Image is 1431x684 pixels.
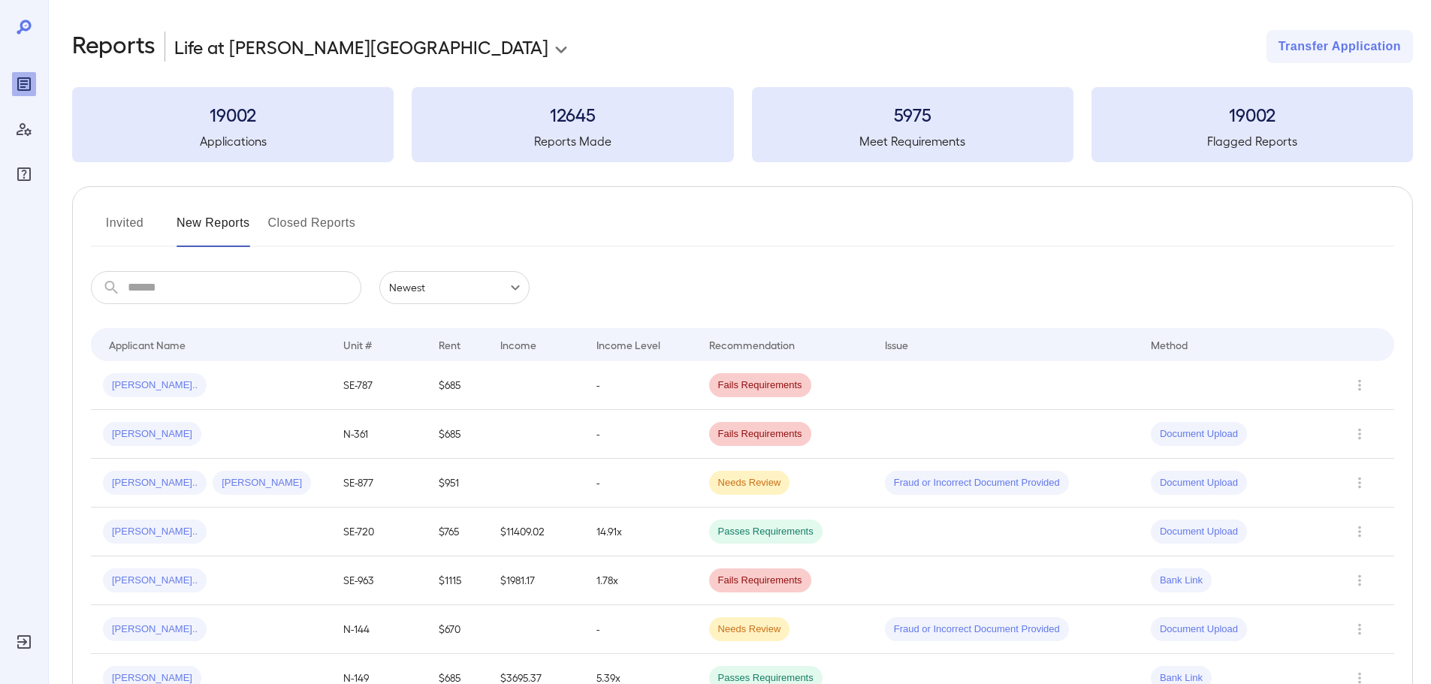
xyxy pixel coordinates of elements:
div: Income [500,336,536,354]
span: [PERSON_NAME].. [103,476,207,490]
td: $951 [427,459,488,508]
div: Log Out [12,630,36,654]
span: Fails Requirements [709,378,811,393]
span: Document Upload [1151,476,1247,490]
h5: Applications [72,132,394,150]
span: Needs Review [709,622,790,637]
h3: 19002 [72,102,394,126]
h5: Reports Made [412,132,733,150]
td: - [584,410,697,459]
td: - [584,459,697,508]
h3: 5975 [752,102,1073,126]
div: Income Level [596,336,660,354]
div: Rent [439,336,463,354]
td: $685 [427,361,488,410]
span: [PERSON_NAME].. [103,378,207,393]
div: Newest [379,271,530,304]
summary: 19002Applications12645Reports Made5975Meet Requirements19002Flagged Reports [72,87,1413,162]
span: Fails Requirements [709,427,811,441]
div: Issue [885,336,909,354]
div: Manage Users [12,117,36,141]
button: Row Actions [1348,617,1372,641]
button: Invited [91,211,158,247]
button: Row Actions [1348,568,1372,592]
td: $670 [427,605,488,654]
div: Reports [12,72,36,96]
span: [PERSON_NAME].. [103,525,207,539]
span: [PERSON_NAME] [213,476,311,490]
td: SE-963 [331,556,427,605]
td: $11409.02 [488,508,584,556]
button: Row Actions [1348,422,1372,446]
button: Transfer Application [1266,30,1413,63]
button: Row Actions [1348,520,1372,544]
td: 14.91x [584,508,697,556]
button: New Reports [177,211,250,247]
button: Row Actions [1348,471,1372,495]
td: $765 [427,508,488,556]
td: $1115 [427,556,488,605]
span: Document Upload [1151,525,1247,539]
h3: 12645 [412,102,733,126]
td: - [584,605,697,654]
span: Fails Requirements [709,574,811,588]
td: SE-877 [331,459,427,508]
span: Passes Requirements [709,525,823,539]
h2: Reports [72,30,155,63]
div: Applicant Name [109,336,186,354]
td: 1.78x [584,556,697,605]
button: Row Actions [1348,373,1372,397]
span: [PERSON_NAME].. [103,622,207,637]
span: [PERSON_NAME] [103,427,201,441]
button: Closed Reports [268,211,356,247]
span: Document Upload [1151,427,1247,441]
span: Fraud or Incorrect Document Provided [885,476,1069,490]
h3: 19002 [1091,102,1413,126]
td: N-361 [331,410,427,459]
div: Unit # [343,336,372,354]
div: Recommendation [709,336,795,354]
td: N-144 [331,605,427,654]
h5: Meet Requirements [752,132,1073,150]
span: Needs Review [709,476,790,490]
td: - [584,361,697,410]
td: SE-787 [331,361,427,410]
div: Method [1151,336,1188,354]
p: Life at [PERSON_NAME][GEOGRAPHIC_DATA] [174,35,548,59]
h5: Flagged Reports [1091,132,1413,150]
td: $1981.17 [488,556,584,605]
span: [PERSON_NAME].. [103,574,207,588]
span: Fraud or Incorrect Document Provided [885,622,1069,637]
span: Document Upload [1151,622,1247,637]
td: $685 [427,410,488,459]
div: FAQ [12,162,36,186]
span: Bank Link [1151,574,1212,588]
td: SE-720 [331,508,427,556]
